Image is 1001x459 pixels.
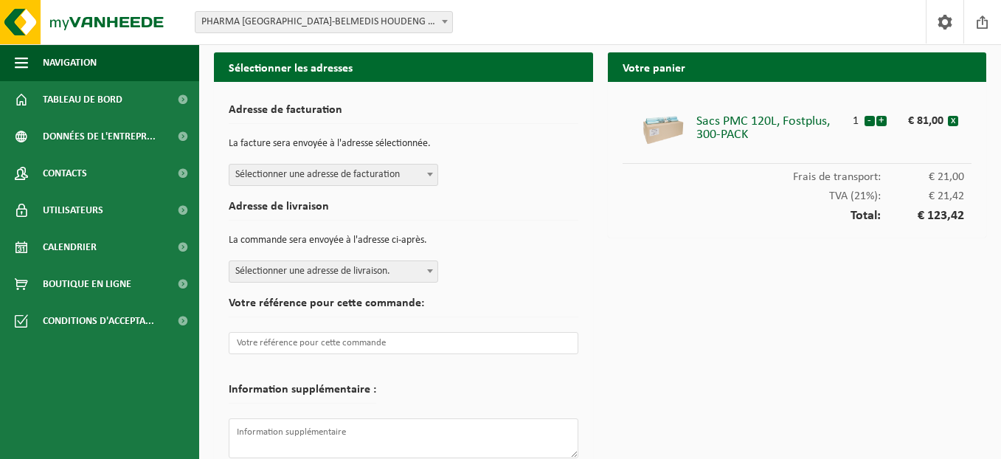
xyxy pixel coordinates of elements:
[195,12,452,32] span: PHARMA BELGIUM-BELMEDIS HOUDENG - HOUDENG-AIMERIES
[623,183,972,202] div: TVA (21%):
[229,332,578,354] input: Votre référence pour cette commande
[881,210,964,223] span: € 123,42
[696,108,847,142] div: Sacs PMC 120L, Fostplus, 300-PACK
[43,44,97,81] span: Navigation
[865,116,875,126] button: -
[43,229,97,266] span: Calendrier
[897,108,947,127] div: € 81,00
[43,192,103,229] span: Utilisateurs
[229,131,578,156] p: La facture sera envoyée à l'adresse sélectionnée.
[229,261,437,282] span: Sélectionner une adresse de livraison.
[948,116,958,126] button: x
[608,52,987,81] h2: Votre panier
[43,266,131,303] span: Boutique en ligne
[623,164,972,183] div: Frais de transport:
[229,164,438,186] span: Sélectionner une adresse de facturation
[881,171,964,183] span: € 21,00
[847,108,864,127] div: 1
[229,228,578,253] p: La commande sera envoyée à l'adresse ci-après.
[229,201,578,221] h2: Adresse de livraison
[229,104,578,124] h2: Adresse de facturation
[881,190,964,202] span: € 21,42
[214,52,593,81] h2: Sélectionner les adresses
[43,155,87,192] span: Contacts
[623,202,972,223] div: Total:
[43,118,156,155] span: Données de l'entrepr...
[229,384,376,404] h2: Information supplémentaire :
[876,116,887,126] button: +
[229,297,578,317] h2: Votre référence pour cette commande:
[229,260,438,283] span: Sélectionner une adresse de livraison.
[641,108,685,152] img: 01-000497
[229,165,437,185] span: Sélectionner une adresse de facturation
[43,303,154,339] span: Conditions d'accepta...
[195,11,453,33] span: PHARMA BELGIUM-BELMEDIS HOUDENG - HOUDENG-AIMERIES
[43,81,122,118] span: Tableau de bord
